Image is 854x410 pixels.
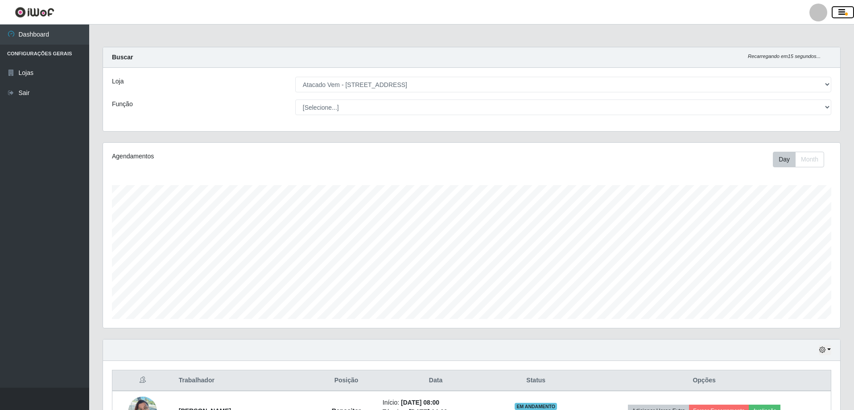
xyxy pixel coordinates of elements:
[112,99,133,109] label: Função
[773,152,796,167] button: Day
[377,370,494,391] th: Data
[494,370,578,391] th: Status
[748,54,821,59] i: Recarregando em 15 segundos...
[315,370,377,391] th: Posição
[383,398,489,407] li: Início:
[773,152,824,167] div: First group
[401,399,439,406] time: [DATE] 08:00
[773,152,831,167] div: Toolbar with button groups
[173,370,315,391] th: Trabalhador
[795,152,824,167] button: Month
[112,54,133,61] strong: Buscar
[112,152,404,161] div: Agendamentos
[515,403,557,410] span: EM ANDAMENTO
[578,370,831,391] th: Opções
[112,77,124,86] label: Loja
[15,7,54,18] img: CoreUI Logo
